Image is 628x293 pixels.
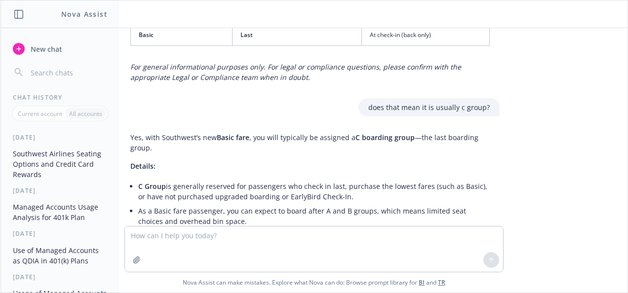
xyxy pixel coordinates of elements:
span: Details: [130,161,156,171]
span: New chat [29,44,62,54]
td: At check-in (back only) [361,25,489,45]
p: Yes, with Southwest’s new , you will typically be assigned a —the last boarding group. [130,132,490,153]
button: Use of Managed Accounts as QDIA in 401(k) Plans [9,242,111,269]
div: [DATE] [1,186,119,195]
div: [DATE] [1,133,119,142]
span: Nova Assist can make mistakes. Explore what Nova can do: Browse prompt library for and [4,272,624,293]
input: Search chats [29,66,107,79]
div: [DATE] [1,273,119,281]
p: Current account [18,110,62,118]
button: Southwest Airlines Seating Options and Credit Card Rewards [9,146,111,183]
li: As a Basic fare passenger, you can expect to board after A and B groups, which means limited seat... [138,204,490,228]
p: does that mean it is usually c group? [368,102,490,112]
span: Basic fare [217,133,249,142]
span: C Group [138,182,166,191]
div: Chat History [1,93,119,102]
div: [DATE] [1,229,119,238]
button: New chat [9,40,111,58]
button: Managed Accounts Usage Analysis for 401k Plan [9,199,111,225]
li: is generally reserved for passengers who check in last, purchase the lowest fares (such as Basic)... [138,179,490,204]
a: TR [438,278,445,287]
em: For general informational purposes only. For legal or compliance questions, please confirm with t... [130,62,461,82]
span: C boarding group [355,133,415,142]
a: BI [419,278,425,287]
span: Basic [139,31,154,39]
p: All accounts [69,110,102,118]
span: Last [240,31,253,39]
h1: Nova Assist [61,9,108,19]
